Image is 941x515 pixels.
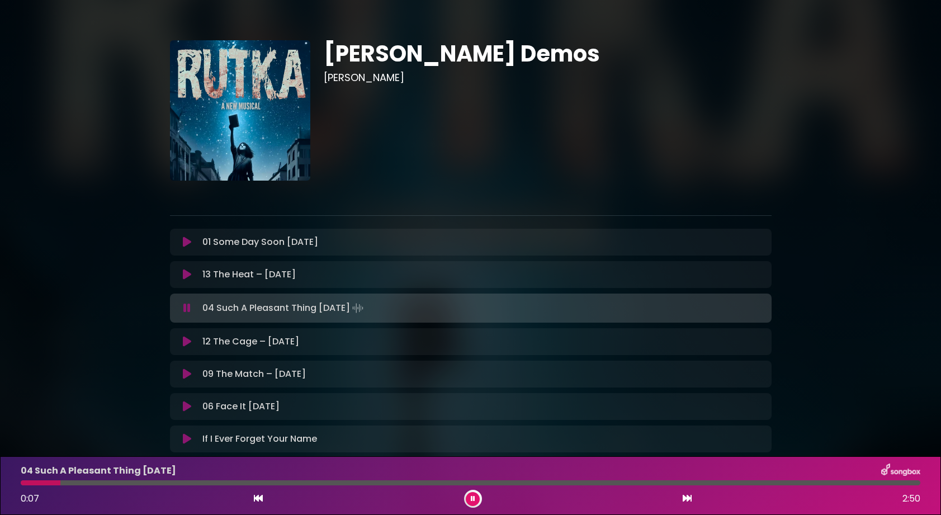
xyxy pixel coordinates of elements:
h3: [PERSON_NAME] [324,72,772,84]
p: 12 The Cage – [DATE] [202,335,299,348]
span: 0:07 [21,492,39,505]
img: 1uTIpRqyQbG8iUOrqZvZ [170,40,310,181]
img: waveform4.gif [350,300,366,316]
p: 04 Such A Pleasant Thing [DATE] [21,464,176,478]
img: songbox-logo-white.png [881,464,920,478]
p: 06 Face It [DATE] [202,400,280,413]
p: 04 Such A Pleasant Thing [DATE] [202,300,366,316]
p: If I Ever Forget Your Name [202,432,317,446]
span: 2:50 [902,492,920,505]
p: 01 Some Day Soon [DATE] [202,235,318,249]
h1: [PERSON_NAME] Demos [324,40,772,67]
p: 09 The Match – [DATE] [202,367,306,381]
p: 13 The Heat – [DATE] [202,268,296,281]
